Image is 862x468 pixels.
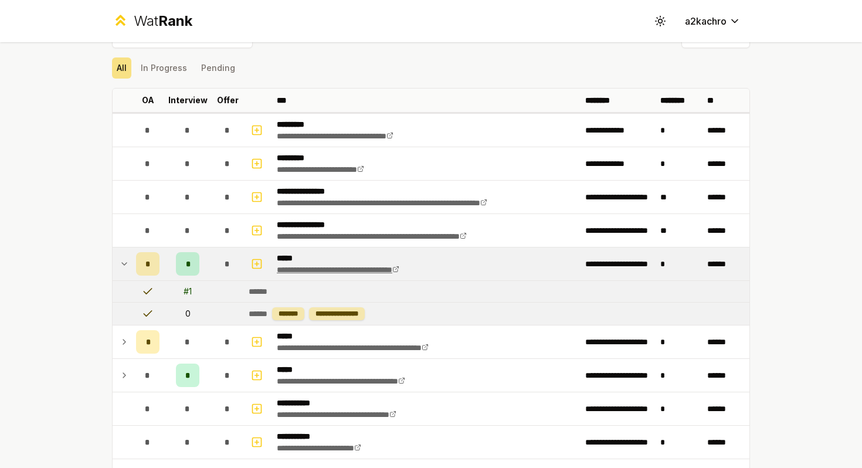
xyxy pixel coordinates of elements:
button: a2kachro [676,11,750,32]
button: In Progress [136,57,192,79]
span: Rank [158,12,192,29]
div: # 1 [184,286,192,297]
span: a2kachro [685,14,727,28]
td: 0 [164,303,211,325]
a: WatRank [112,12,192,30]
p: OA [142,94,154,106]
p: Offer [217,94,239,106]
button: All [112,57,131,79]
div: Wat [134,12,192,30]
p: Interview [168,94,208,106]
button: Pending [196,57,240,79]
